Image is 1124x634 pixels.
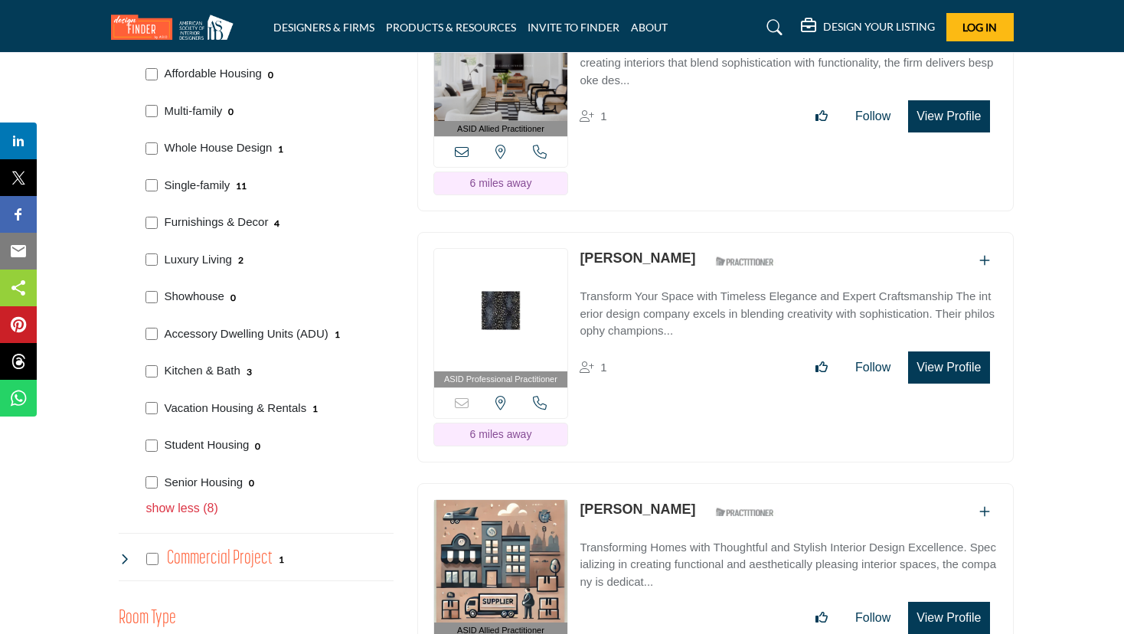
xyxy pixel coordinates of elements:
span: ASID Allied Practitioner [457,123,544,136]
b: 1 [278,144,283,155]
div: Followers [580,107,606,126]
a: PRODUCTS & RESOURCES [386,21,516,34]
div: 1 Results For Vacation Housing & Rentals [312,401,318,415]
div: 0 Results For Affordable Housing [268,67,273,81]
div: DESIGN YOUR LISTING [801,18,935,37]
b: 0 [268,70,273,80]
b: 4 [274,218,279,229]
input: Select Single-family checkbox [145,179,158,191]
div: 4 Results For Furnishings & Decor [274,216,279,230]
a: [PERSON_NAME] [580,250,695,266]
a: DESIGNERS & FIRMS [273,21,374,34]
span: ASID Professional Practitioner [444,373,557,386]
a: ASID Professional Practitioner [434,249,568,387]
input: Select Luxury Living checkbox [145,253,158,266]
b: 0 [228,106,234,117]
a: INVITE TO FINDER [528,21,619,34]
input: Select Accessory Dwelling Units (ADU) checkbox [145,328,158,340]
a: Transforming Homes with Thoughtful and Stylish Interior Design Excellence. Specializing in creati... [580,530,997,591]
input: Select Commercial Project checkbox [146,553,158,565]
div: 1 Results For Commercial Project [279,552,284,566]
button: Follow [845,352,900,383]
span: Log In [962,21,997,34]
h5: DESIGN YOUR LISTING [823,20,935,34]
p: Whole House Design: Whole House Design [165,139,273,157]
input: Select Kitchen & Bath checkbox [145,365,158,377]
div: 0 Results For Multi-family [228,104,234,118]
p: Showhouse: Showhouse [165,288,224,306]
button: Like listing [805,352,838,383]
p: Multi-family: Apartments, condos, co-housing [165,103,223,120]
h4: Commercial Project: Involve the design, construction, or renovation of spaces used for business p... [167,545,273,572]
b: 1 [335,329,340,340]
a: Sophisticated, Functional Design Tailored to Your Unique Lifestyle Renowned for creating interior... [580,28,997,90]
span: 6 miles away [469,177,531,189]
div: 0 Results For Senior Housing [249,475,254,489]
button: View Profile [908,351,989,384]
input: Select Whole House Design checkbox [145,142,158,155]
p: show less (8) [146,499,394,518]
div: 0 Results For Showhouse [230,290,236,304]
a: Transform Your Space with Timeless Elegance and Expert Craftsmanship The interior design company ... [580,279,997,340]
button: Like listing [805,603,838,633]
p: Transforming Homes with Thoughtful and Stylish Interior Design Excellence. Specializing in creati... [580,539,997,591]
div: 1 Results For Whole House Design [278,142,283,155]
a: ABOUT [631,21,668,34]
p: Luxury Living: Luxury Living [165,251,232,269]
p: Vacation Housing & Rentals: Vacation Rentals [165,400,307,417]
img: ASID Qualified Practitioners Badge Icon [710,252,779,271]
p: Transform Your Space with Timeless Elegance and Expert Craftsmanship The interior design company ... [580,288,997,340]
p: Senior Housing: Assisted living, nursing facilities [165,474,243,492]
b: 2 [238,255,243,266]
a: [PERSON_NAME] [580,502,695,517]
input: Select Furnishings & Decor checkbox [145,217,158,229]
button: Like listing [805,101,838,132]
input: Select Senior Housing checkbox [145,476,158,489]
p: Kitchen & Bath: Room remodels and renovations [165,362,240,380]
input: Select Affordable Housing checkbox [145,68,158,80]
div: 0 Results For Student Housing [255,439,260,453]
img: Sunshine Tutt-Kattan [434,249,568,371]
div: 11 Results For Single-family [236,178,247,192]
p: Manuel Barrantes Rodriguez [580,499,695,520]
p: Accessory Dwelling Units (ADU): Accessory Dwelling Units (ADU) [165,325,328,343]
a: Add To List [979,254,990,267]
span: 6 miles away [469,428,531,440]
p: Affordable Housing: Inexpensive, efficient home spaces [165,65,262,83]
button: View Profile [908,602,989,634]
img: ASID Qualified Practitioners Badge Icon [710,503,779,522]
input: Select Showhouse checkbox [145,291,158,303]
a: Add To List [979,505,990,518]
input: Select Vacation Housing & Rentals checkbox [145,402,158,414]
b: 0 [255,441,260,452]
img: Manuel Barrantes Rodriguez [434,500,568,623]
button: Log In [946,13,1014,41]
button: Room Type [119,604,176,633]
b: 0 [249,478,254,489]
span: 1 [600,361,606,374]
input: Select Student Housing checkbox [145,440,158,452]
div: Followers [580,358,606,377]
button: View Profile [908,100,989,132]
button: Follow [845,603,900,633]
b: 1 [279,554,284,565]
p: Single-family: Private, stand-alone houses [165,177,230,194]
p: Sunshine Tutt-Kattan [580,248,695,269]
div: 1 Results For Accessory Dwelling Units (ADU) [335,327,340,341]
b: 0 [230,292,236,303]
p: Furnishings & Decor: Furnishings & Decor [165,214,269,231]
a: Search [752,15,792,40]
b: 1 [312,404,318,414]
input: Select Multi-family checkbox [145,105,158,117]
button: Follow [845,101,900,132]
p: Student Housing: Dorms, on-campus apartments [165,436,250,454]
b: 3 [247,367,252,377]
span: 1 [600,109,606,123]
div: 3 Results For Kitchen & Bath [247,364,252,378]
img: Site Logo [111,15,241,40]
b: 11 [236,181,247,191]
div: 2 Results For Luxury Living [238,253,243,266]
p: Sophisticated, Functional Design Tailored to Your Unique Lifestyle Renowned for creating interior... [580,38,997,90]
